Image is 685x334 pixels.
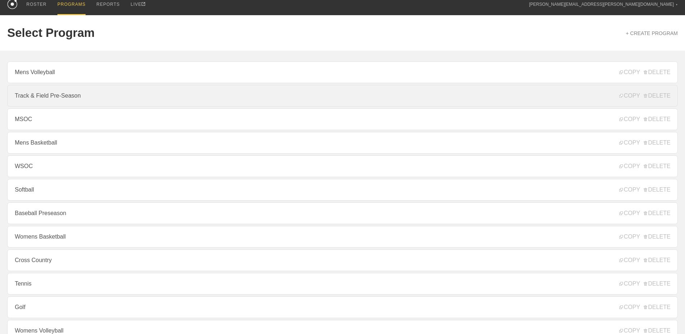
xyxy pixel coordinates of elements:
a: Golf [7,296,678,318]
span: COPY [619,69,640,76]
a: Mens Volleyball [7,61,678,83]
span: COPY [619,304,640,311]
span: DELETE [644,304,671,311]
span: COPY [619,93,640,99]
span: DELETE [644,140,671,146]
span: DELETE [644,187,671,193]
a: Track & Field Pre-Season [7,85,678,107]
span: DELETE [644,116,671,123]
iframe: Chat Widget [649,299,685,334]
span: DELETE [644,327,671,334]
a: Womens Basketball [7,226,678,248]
span: COPY [619,327,640,334]
span: COPY [619,234,640,240]
a: Cross Country [7,249,678,271]
span: DELETE [644,210,671,217]
a: Baseball Preseason [7,202,678,224]
a: WSOC [7,155,678,177]
span: COPY [619,116,640,123]
a: + CREATE PROGRAM [626,30,678,36]
span: COPY [619,187,640,193]
span: DELETE [644,281,671,287]
span: DELETE [644,93,671,99]
span: COPY [619,140,640,146]
div: ▼ [676,3,678,7]
span: DELETE [644,257,671,264]
span: COPY [619,163,640,170]
span: DELETE [644,234,671,240]
span: COPY [619,281,640,287]
a: Mens Basketball [7,132,678,154]
span: DELETE [644,163,671,170]
span: COPY [619,257,640,264]
span: COPY [619,210,640,217]
a: Tennis [7,273,678,295]
a: Softball [7,179,678,201]
span: DELETE [644,69,671,76]
a: MSOC [7,108,678,130]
